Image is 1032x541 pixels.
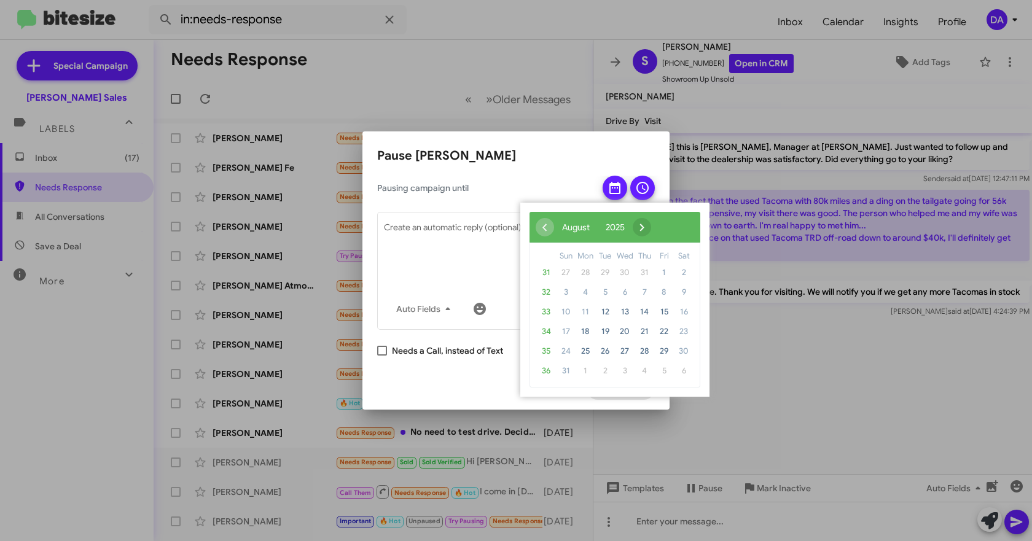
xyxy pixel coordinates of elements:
span: 28 [576,263,595,282]
span: 13 [615,302,635,322]
span: 4 [576,282,595,302]
th: weekday [654,249,674,263]
span: 19 [595,322,615,341]
th: weekday [615,249,635,263]
h2: Pause [PERSON_NAME] [377,146,655,166]
span: 3 [556,282,576,302]
span: 27 [615,341,635,361]
span: 33 [536,302,556,322]
span: 30 [615,263,635,282]
span: Needs a Call, instead of Text [392,343,503,358]
span: 22 [654,322,674,341]
span: 8 [654,282,674,302]
span: 21 [635,322,654,341]
th: weekday [576,249,595,263]
span: 29 [595,263,615,282]
span: Auto Fields [396,298,455,320]
span: 30 [674,341,694,361]
span: 20 [615,322,635,341]
button: Auto Fields [386,298,465,320]
span: 24 [556,341,576,361]
span: 1 [576,361,595,381]
span: 9 [674,282,694,302]
span: 12 [595,302,615,322]
span: 11 [576,302,595,322]
th: weekday [674,249,694,263]
button: › [633,218,651,236]
span: 31 [556,361,576,381]
span: 34 [536,322,556,341]
span: 15 [654,302,674,322]
span: 26 [595,341,615,361]
span: 27 [556,263,576,282]
span: 29 [654,341,674,361]
span: 2025 [606,222,625,233]
th: weekday [556,249,576,263]
span: 2 [595,361,615,381]
span: Pausing campaign until [377,182,592,194]
span: 23 [674,322,694,341]
span: 7 [635,282,654,302]
span: 10 [556,302,576,322]
bs-datepicker-navigation-view: ​ ​ ​ [536,219,651,230]
span: 36 [536,361,556,381]
span: 35 [536,341,556,361]
th: weekday [635,249,654,263]
span: 4 [635,361,654,381]
span: 17 [556,322,576,341]
button: 2025 [598,218,633,236]
span: 28 [635,341,654,361]
span: 1 [654,263,674,282]
span: 6 [615,282,635,302]
span: 6 [674,361,694,381]
span: 31 [536,263,556,282]
span: 5 [595,282,615,302]
span: 14 [635,302,654,322]
span: 32 [536,282,556,302]
span: 2 [674,263,694,282]
button: August [554,218,598,236]
span: 18 [576,322,595,341]
bs-datepicker-container: calendar [520,203,709,397]
span: 5 [654,361,674,381]
span: August [562,222,590,233]
span: 16 [674,302,694,322]
span: 31 [635,263,654,282]
span: 3 [615,361,635,381]
span: 25 [576,341,595,361]
span: ‹ [536,218,554,236]
th: weekday [595,249,615,263]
